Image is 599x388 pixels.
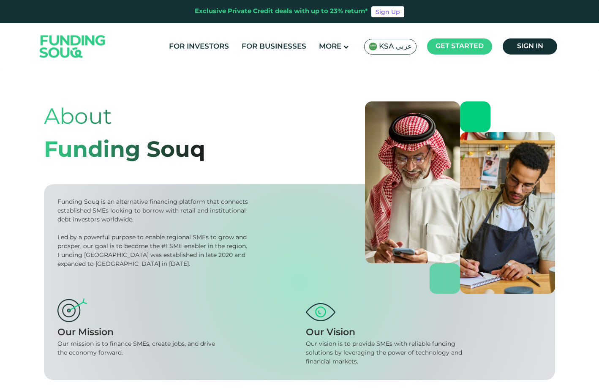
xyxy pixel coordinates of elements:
img: Logo [31,25,114,68]
a: For Investors [167,40,231,54]
img: about-us-banner [365,101,555,294]
div: Exclusive Private Credit deals with up to 23% return* [195,7,368,16]
div: Our Vision [306,326,542,340]
a: Sign in [503,38,557,55]
img: vision [306,303,335,321]
a: Sign Up [371,6,404,17]
span: Sign in [517,43,543,49]
div: Funding Souq [44,134,205,167]
div: Led by a powerful purpose to enable regional SMEs to grow and prosper, our goal is to become the ... [57,233,251,269]
div: Our mission is to finance SMEs, create jobs, and drive the economy forward. [57,340,223,358]
div: About [44,101,205,134]
span: Get started [436,43,484,49]
span: More [319,43,341,50]
img: SA Flag [369,42,377,51]
div: Funding Souq is an alternative financing platform that connects established SMEs looking to borro... [57,198,251,224]
span: KSA عربي [379,42,412,52]
a: For Businesses [240,40,308,54]
img: mission [57,298,87,322]
div: Our vision is to provide SMEs with reliable funding solutions by leveraging the power of technolo... [306,340,471,366]
div: Our Mission [57,326,293,340]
